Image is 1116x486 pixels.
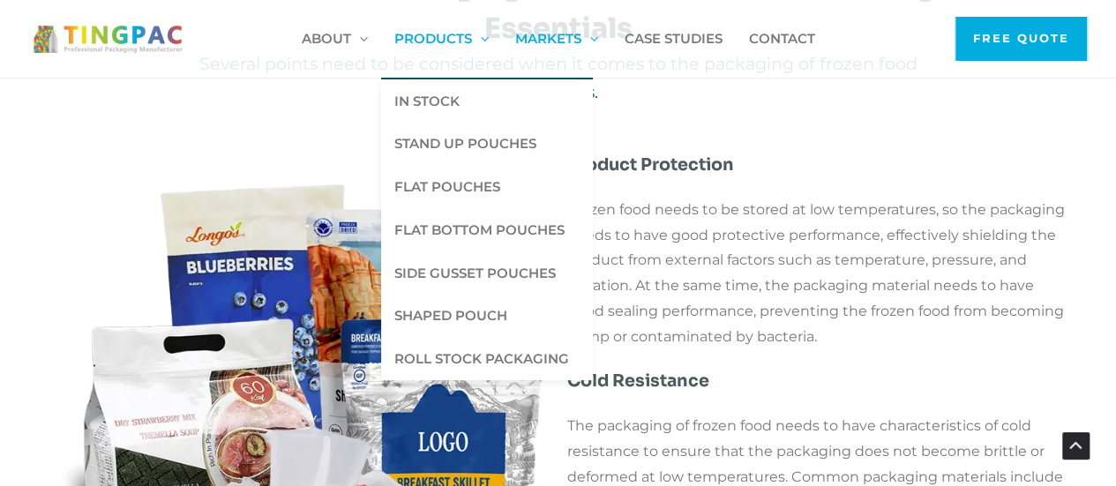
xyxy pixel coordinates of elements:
[381,166,593,209] a: Flat Pouches
[567,367,1070,396] h4: Cold Resistance
[97,49,1019,107] div: Several points need to be considered when it comes to the packaging of frozen food products.
[394,178,500,195] span: Flat Pouches
[394,350,569,367] span: Roll Stock Packaging
[381,123,593,166] a: Stand Up Pouches
[394,135,536,152] span: Stand Up Pouches
[381,208,593,251] a: Flat Bottom Pouches
[381,295,593,338] a: Shaped Pouch
[394,93,460,109] span: In Stock
[394,221,565,238] span: Flat Bottom Pouches
[381,79,593,123] a: In Stock
[381,251,593,295] a: Side Gusset Pouches
[394,265,556,281] span: Side Gusset Pouches
[29,23,188,56] img: Ting Packaging
[567,151,1070,180] h4: Product Protection
[567,198,1070,350] div: Frozen food needs to be stored at low temperatures, so the packaging needs to have good protectiv...
[381,338,593,381] a: Roll Stock Packaging
[394,307,507,324] span: Shaped Pouch
[955,16,1088,62] a: Free Quote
